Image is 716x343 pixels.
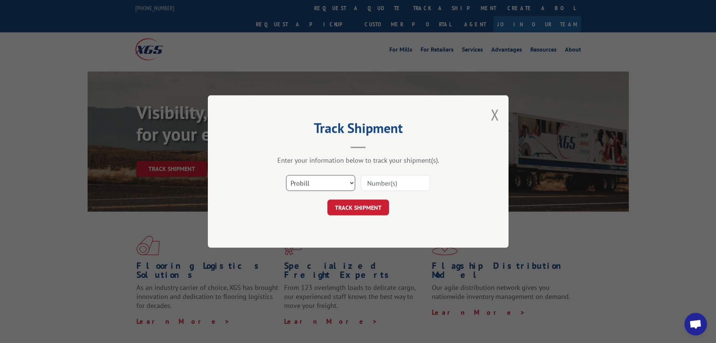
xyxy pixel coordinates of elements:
button: Close modal [491,105,499,125]
h2: Track Shipment [245,123,471,137]
div: Open chat [684,313,707,335]
input: Number(s) [361,175,430,191]
div: Enter your information below to track your shipment(s). [245,156,471,165]
button: TRACK SHIPMENT [327,200,389,215]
